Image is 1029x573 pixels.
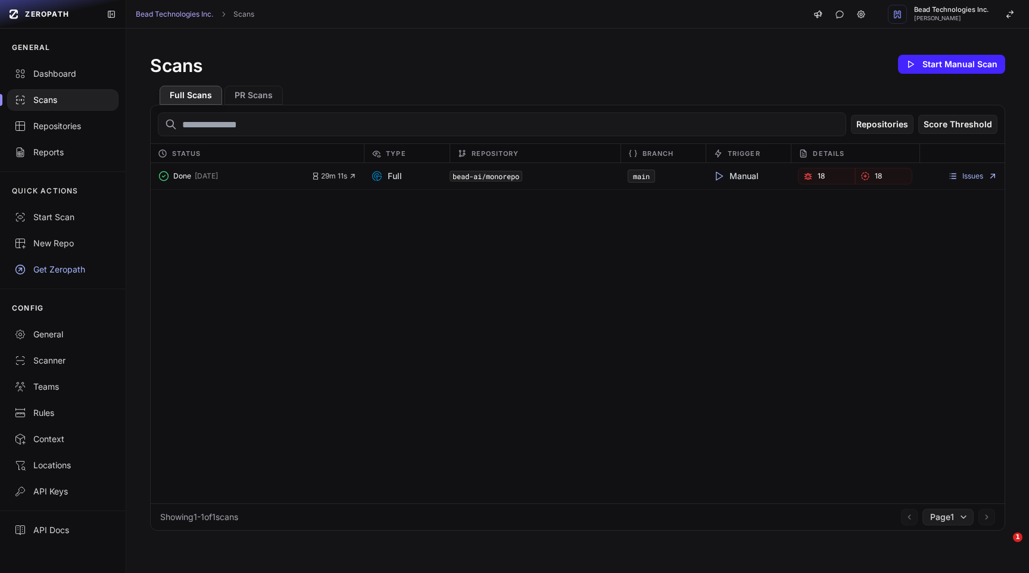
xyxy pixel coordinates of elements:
p: CONFIG [12,303,43,313]
a: ZEROPATH [5,5,97,24]
div: Start Scan [14,211,111,223]
span: Trigger [728,146,760,161]
span: Repository [472,146,519,161]
a: 18 [798,168,855,184]
div: Locations [14,459,111,471]
span: Done [173,171,191,181]
div: API Keys [14,486,111,497]
div: Dashboard [14,68,111,80]
div: Get Zeropath [14,264,111,275]
div: Teams [14,381,111,393]
span: Details [813,146,844,161]
span: Branch [643,146,674,161]
button: Full Scans [160,86,222,105]
span: Manual [713,170,759,182]
span: Status [172,146,201,161]
div: Rules [14,407,111,419]
iframe: Intercom live chat [989,533,1017,561]
div: General [14,328,111,340]
button: Start Manual Scan [898,55,1005,74]
div: Scans [14,94,111,106]
span: ZEROPATH [25,10,69,19]
button: 29m 11s [311,171,357,181]
span: [PERSON_NAME] [914,15,989,21]
a: 18 [855,168,912,184]
a: main [633,171,650,181]
h1: Scans [150,55,202,76]
svg: chevron right, [219,10,227,18]
button: PR Scans [224,86,283,105]
div: Scanner [14,355,111,367]
button: Repositories [851,115,913,134]
a: Issues [948,171,997,181]
p: GENERAL [12,43,50,52]
div: API Docs [14,524,111,536]
span: 1 [1013,533,1022,542]
span: Bead Technologies Inc. [914,7,989,13]
div: Showing 1 - 1 of 1 scans [160,511,238,523]
div: Context [14,433,111,445]
span: Page 1 [930,511,954,523]
button: Page1 [922,509,974,525]
nav: breadcrumb [136,10,254,19]
button: Score Threshold [918,115,997,134]
span: [DATE] [195,171,218,181]
span: Type [386,146,406,161]
div: New Repo [14,237,111,249]
p: QUICK ACTIONS [12,186,79,196]
div: Repositories [14,120,111,132]
button: Done [DATE] [158,168,312,184]
code: bead-ai/monorepo [450,171,522,181]
span: Full [371,170,402,182]
div: Reports [14,146,111,158]
span: 18 [875,171,882,181]
a: Scans [233,10,254,19]
span: 18 [818,171,825,181]
a: Bead Technologies Inc. [136,10,213,19]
